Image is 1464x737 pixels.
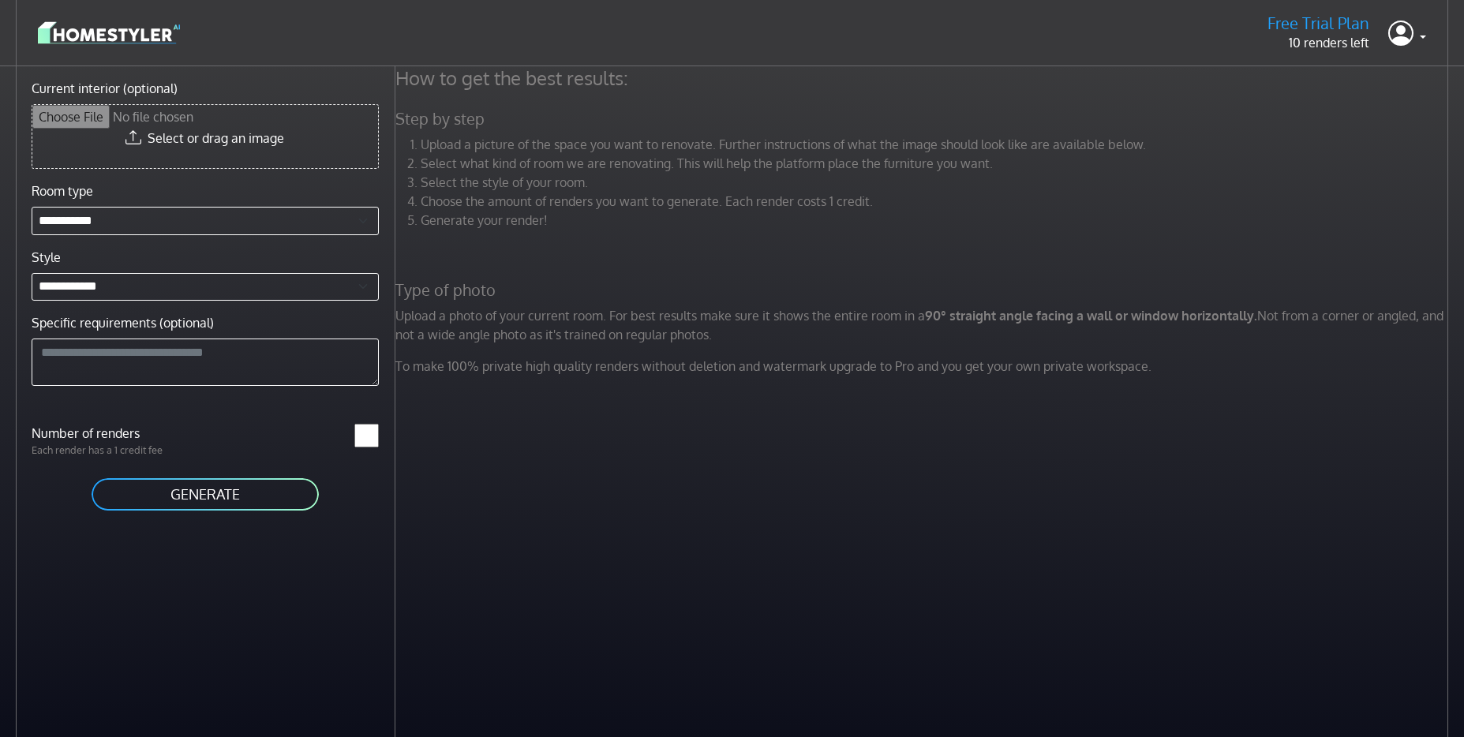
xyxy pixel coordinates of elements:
[421,154,1452,173] li: Select what kind of room we are renovating. This will help the platform place the furniture you w...
[925,308,1257,324] strong: 90° straight angle facing a wall or window horizontally.
[1267,13,1369,33] h5: Free Trial Plan
[32,79,178,98] label: Current interior (optional)
[421,173,1452,192] li: Select the style of your room.
[386,109,1462,129] h5: Step by step
[386,357,1462,376] p: To make 100% private high quality renders without deletion and watermark upgrade to Pro and you g...
[38,19,180,47] img: logo-3de290ba35641baa71223ecac5eacb59cb85b4c7fdf211dc9aaecaaee71ea2f8.svg
[386,306,1462,344] p: Upload a photo of your current room. For best results make sure it shows the entire room in a Not...
[22,424,205,443] label: Number of renders
[386,280,1462,300] h5: Type of photo
[90,477,320,512] button: GENERATE
[421,211,1452,230] li: Generate your render!
[421,135,1452,154] li: Upload a picture of the space you want to renovate. Further instructions of what the image should...
[22,443,205,458] p: Each render has a 1 credit fee
[421,192,1452,211] li: Choose the amount of renders you want to generate. Each render costs 1 credit.
[32,248,61,267] label: Style
[1267,33,1369,52] p: 10 renders left
[32,181,93,200] label: Room type
[386,66,1462,90] h4: How to get the best results:
[32,313,214,332] label: Specific requirements (optional)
